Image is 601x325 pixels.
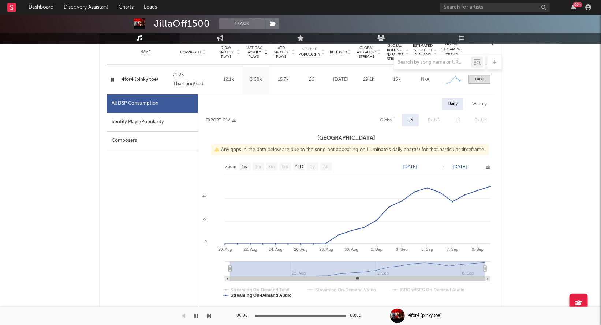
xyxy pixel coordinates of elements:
text: YTD [295,165,303,170]
button: Export CSV [206,118,236,122]
text: [DATE] [453,164,467,169]
span: Copyright [180,50,201,54]
text: ISRC w/SES On-Demand Audio [400,287,464,292]
div: 4for4 (pinky toe) [408,313,442,319]
div: 99 + [573,2,582,7]
text: [DATE] [403,164,417,169]
text: 28. Aug [320,247,333,252]
text: 5. Sep [421,247,433,252]
text: 24. Aug [269,247,282,252]
span: Global Rolling 7D Audio Streams [385,44,405,61]
text: 9. Sep [472,247,484,252]
div: Weekly [467,98,492,110]
text: 7. Sep [447,247,459,252]
div: [DATE] [328,76,353,83]
span: Released [330,50,347,54]
button: Track [219,18,265,29]
button: 99+ [571,4,576,10]
div: All DSP Consumption [112,99,158,108]
div: 29.1k [357,76,381,83]
text: 1. Sep [371,247,382,252]
span: Last Day Spotify Plays [244,46,264,59]
text: 3. Sep [396,247,408,252]
div: Any gaps in the data below are due to the song not appearing on Luminate's daily chart(s) for tha... [211,144,489,155]
input: Search by song name or URL [394,60,471,65]
div: 2025 ThankingGod [173,71,213,88]
span: 7 Day Spotify Plays [217,46,236,59]
div: US [407,116,413,125]
div: Daily [442,98,463,110]
text: 1y [310,165,315,170]
div: Global Streaming Trend (Last 60D) [441,41,463,63]
div: Composers [107,132,198,150]
div: Global [380,116,393,125]
text: 2k [202,217,207,221]
text: 30. Aug [345,247,358,252]
text: 22. Aug [243,247,257,252]
div: 15.7k [272,76,295,83]
text: 0 [205,239,207,244]
text: → [441,164,445,169]
text: 20. Aug [218,247,232,252]
div: 3.68k [244,76,268,83]
text: 6m [282,165,288,170]
text: 4k [202,194,207,198]
div: 00:08 [350,311,365,320]
div: 16k [385,76,409,83]
input: Search for artists [440,3,550,12]
div: All DSP Consumption [107,94,198,113]
span: ATD Spotify Plays [272,46,291,59]
text: Streaming On-Demand Video [315,287,376,292]
text: Streaming On-Demand Total [231,287,290,292]
span: Estimated % Playlist Streams Last Day [413,44,433,61]
div: Name [122,49,169,55]
div: Spotify Plays/Popularity [107,113,198,132]
div: 12.1k [217,76,240,83]
div: 26 [299,76,325,83]
h3: [GEOGRAPHIC_DATA] [198,134,494,143]
text: Zoom [225,165,236,170]
text: 3m [269,165,275,170]
text: 1m [255,165,261,170]
span: Spotify Popularity [299,46,321,57]
text: Streaming On-Demand Audio [231,293,292,298]
text: 26. Aug [294,247,307,252]
div: JillaOff1500 [154,18,210,29]
div: 00:08 [236,311,251,320]
text: 1w [242,165,248,170]
text: All [323,165,328,170]
a: 4for4 (pinky toe) [122,76,169,83]
span: Global ATD Audio Streams [357,46,377,59]
div: N/A [413,76,437,83]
